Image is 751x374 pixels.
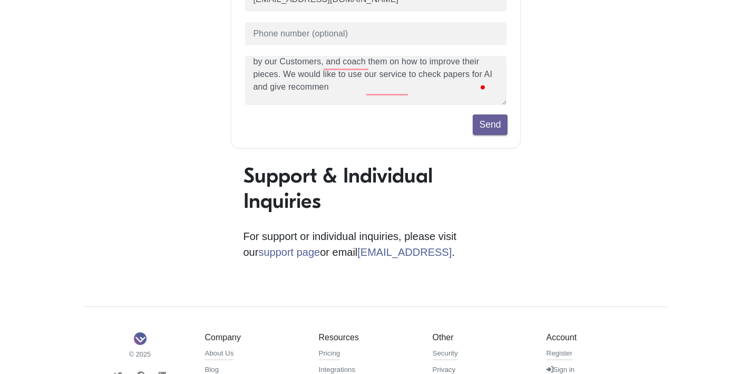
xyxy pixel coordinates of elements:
a: About Us [205,348,234,361]
h5: Resources [319,332,417,342]
img: Sapling Logo [134,332,147,345]
h1: Support & Individual Inquiries [243,163,508,214]
small: © 2025 [91,349,189,359]
button: Send [473,114,507,135]
a: [EMAIL_ADDRESS] [357,246,452,258]
a: Security [433,348,458,361]
h5: Other [433,332,531,342]
h5: Account [547,332,645,342]
input: Phone number (optional) [244,21,508,47]
a: Register [547,348,573,361]
p: For support or individual inquiries, please visit our or email . [243,228,508,260]
a: Pricing [319,348,340,361]
textarea: To enrich screen reader interactions, please activate Accessibility in Grammarly extension settings [244,55,508,106]
h5: Company [205,332,303,342]
a: support page [258,246,320,258]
